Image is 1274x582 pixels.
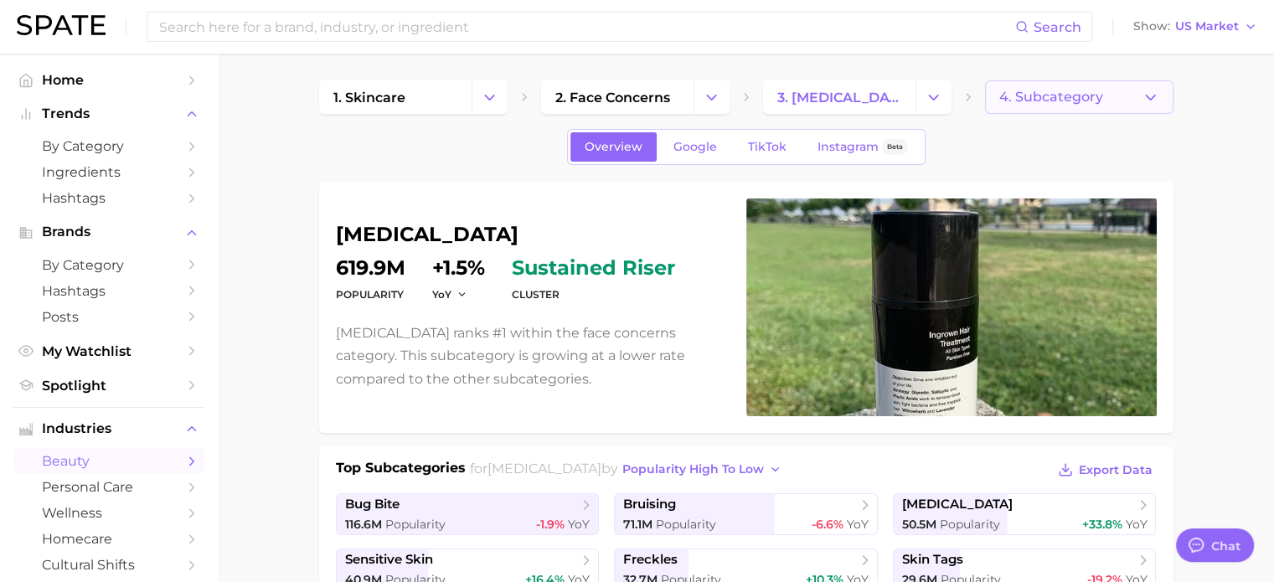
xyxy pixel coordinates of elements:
span: Beta [887,140,903,154]
span: Hashtags [42,190,176,206]
button: Trends [13,101,204,126]
span: 116.6m [345,517,382,532]
a: beauty [13,448,204,474]
span: Popularity [656,517,716,532]
dt: Popularity [336,285,405,305]
span: Search [1034,19,1081,35]
a: bug bite116.6m Popularity-1.9% YoY [336,493,600,535]
a: Hashtags [13,185,204,211]
a: Spotlight [13,373,204,399]
a: Overview [570,132,657,162]
span: 1. skincare [333,90,405,106]
span: YoY [847,517,869,532]
span: by Category [42,257,176,273]
span: Instagram [818,140,879,154]
span: popularity high to low [622,462,764,476]
span: Industries [42,421,176,436]
h1: Top Subcategories [336,458,466,483]
img: SPATE [17,15,106,35]
a: My Watchlist [13,338,204,364]
span: Posts [42,309,176,325]
button: 4. Subcategory [985,80,1173,114]
span: 4. Subcategory [999,90,1103,105]
a: cultural shifts [13,552,204,578]
span: Export Data [1079,463,1153,477]
a: 1. skincare [319,80,472,114]
a: Posts [13,304,204,330]
a: InstagramBeta [803,132,922,162]
span: YoY [568,517,590,532]
span: beauty [42,453,176,469]
span: by Category [42,138,176,154]
span: wellness [42,505,176,521]
button: Change Category [472,80,508,114]
button: popularity high to low [618,458,787,481]
span: 2. face concerns [555,90,670,106]
span: bruising [623,497,676,512]
a: homecare [13,526,204,552]
dd: +1.5% [432,258,485,278]
span: Brands [42,224,176,239]
button: Export Data [1054,458,1156,482]
input: Search here for a brand, industry, or ingredient [157,13,1015,41]
span: homecare [42,531,176,547]
button: Brands [13,219,204,245]
button: Change Category [694,80,730,114]
span: cultural shifts [42,557,176,573]
span: [MEDICAL_DATA] [902,497,1013,512]
span: Show [1133,22,1170,31]
a: by Category [13,133,204,159]
span: Popularity [940,517,1000,532]
a: Home [13,67,204,93]
span: for by [470,461,787,476]
p: [MEDICAL_DATA] ranks #1 within the face concerns category. This subcategory is growing at a lower... [336,322,726,390]
a: [MEDICAL_DATA]50.5m Popularity+33.8% YoY [893,493,1157,535]
span: US Market [1175,22,1239,31]
span: Overview [585,140,642,154]
button: Change Category [916,80,952,114]
span: -6.6% [812,517,843,532]
button: YoY [432,287,468,301]
span: +33.8% [1081,517,1122,532]
dt: cluster [512,285,675,305]
span: personal care [42,479,176,495]
span: Ingredients [42,164,176,180]
span: 71.1m [623,517,652,532]
span: Home [42,72,176,88]
a: Ingredients [13,159,204,185]
a: 3. [MEDICAL_DATA] [763,80,916,114]
a: wellness [13,500,204,526]
a: 2. face concerns [541,80,694,114]
span: sustained riser [512,258,675,278]
span: skin tags [902,552,963,568]
span: Hashtags [42,283,176,299]
h1: [MEDICAL_DATA] [336,224,726,245]
button: ShowUS Market [1129,16,1261,38]
span: Popularity [385,517,446,532]
dd: 619.9m [336,258,405,278]
span: freckles [623,552,678,568]
span: bug bite [345,497,400,512]
a: Google [659,132,731,162]
span: Google [673,140,717,154]
span: [MEDICAL_DATA] [487,461,601,476]
span: 50.5m [902,517,936,532]
span: TikTok [748,140,787,154]
span: -1.9% [536,517,565,532]
a: TikTok [734,132,801,162]
a: bruising71.1m Popularity-6.6% YoY [614,493,878,535]
span: sensitive skin [345,552,433,568]
a: by Category [13,252,204,278]
span: Trends [42,106,176,121]
span: YoY [1125,517,1147,532]
span: My Watchlist [42,343,176,359]
span: YoY [432,287,451,301]
a: Hashtags [13,278,204,304]
button: Industries [13,416,204,441]
span: 3. [MEDICAL_DATA] [777,90,901,106]
span: Spotlight [42,378,176,394]
a: personal care [13,474,204,500]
